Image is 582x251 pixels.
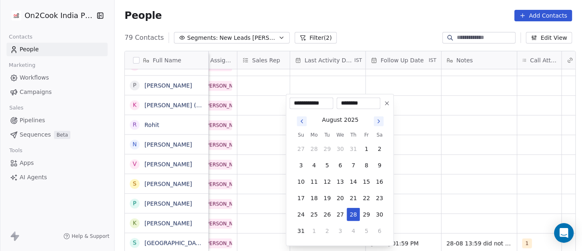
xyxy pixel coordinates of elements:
button: Go to previous month [296,116,308,127]
button: 22 [360,192,373,205]
button: 26 [321,208,334,221]
th: Saturday [373,131,386,139]
button: 24 [295,208,308,221]
button: 30 [334,142,347,155]
button: 23 [373,192,386,205]
button: 21 [347,192,360,205]
button: 19 [321,192,334,205]
button: 20 [334,192,347,205]
button: 14 [347,175,360,188]
button: 27 [334,208,347,221]
button: 25 [308,208,321,221]
th: Friday [360,131,373,139]
th: Monday [308,131,321,139]
button: 7 [347,159,360,172]
button: 30 [373,208,386,221]
button: 16 [373,175,386,188]
button: 29 [360,208,373,221]
button: 27 [295,142,308,155]
button: 11 [308,175,321,188]
button: 2 [373,142,386,155]
button: 6 [334,159,347,172]
button: 1 [308,224,321,237]
div: August 2025 [322,116,359,124]
button: 8 [360,159,373,172]
button: 1 [360,142,373,155]
th: Wednesday [334,131,347,139]
button: Go to next month [373,116,385,127]
button: 28 [308,142,321,155]
button: 3 [334,224,347,237]
button: 31 [295,224,308,237]
button: 9 [373,159,386,172]
button: 31 [347,142,360,155]
button: 15 [360,175,373,188]
th: Sunday [295,131,308,139]
button: 28 [347,208,360,221]
button: 13 [334,175,347,188]
th: Tuesday [321,131,334,139]
button: 3 [295,159,308,172]
button: 2 [321,224,334,237]
button: 18 [308,192,321,205]
button: 12 [321,175,334,188]
button: 5 [321,159,334,172]
button: 17 [295,192,308,205]
button: 4 [347,224,360,237]
th: Thursday [347,131,360,139]
button: 29 [321,142,334,155]
button: 4 [308,159,321,172]
button: 10 [295,175,308,188]
button: 6 [373,224,386,237]
button: 5 [360,224,373,237]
